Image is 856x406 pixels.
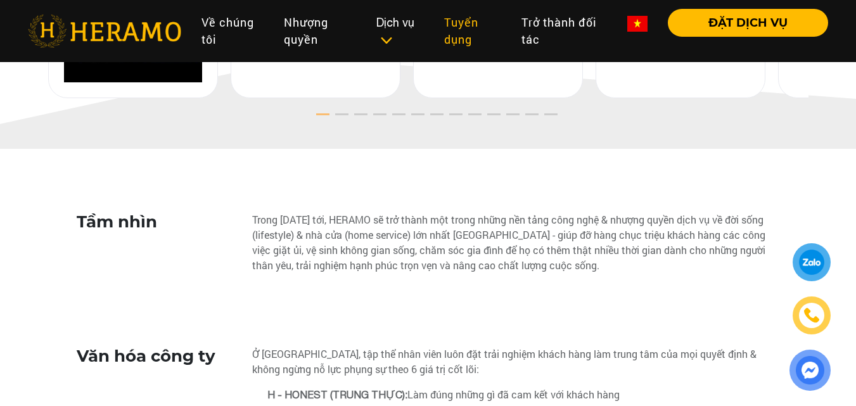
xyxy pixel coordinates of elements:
div: Dịch vụ [376,14,424,48]
button: 5 [384,111,397,124]
img: phone-icon [804,308,819,323]
a: Về chúng tôi [191,9,274,53]
button: 4 [365,111,378,124]
a: Trở thành đối tác [511,9,617,53]
a: phone-icon [793,296,831,334]
div: Ở [GEOGRAPHIC_DATA], tập thể nhân viên luôn đặt trải nghiệm khách hàng làm trung tâm của mọi quyế... [252,346,780,377]
img: subToggleIcon [380,34,393,47]
button: 10 [479,111,492,124]
img: vn-flag.png [627,16,648,32]
button: 12 [517,111,530,124]
button: 7 [422,111,435,124]
button: ĐẶT DỊCH VỤ [668,9,828,37]
button: 2 [327,111,340,124]
div: Làm đúng những gì đã cam kết với khách hàng [267,387,780,402]
button: 3 [346,111,359,124]
button: 6 [403,111,416,124]
strong: H - HONEST (TRUNG THỰC): [267,389,407,400]
button: 8 [441,111,454,124]
button: 1 [308,111,321,124]
a: Tuyển dụng [434,9,511,53]
button: 11 [498,111,511,124]
a: ĐẶT DỊCH VỤ [658,17,828,29]
button: 9 [460,111,473,124]
img: heramo-logo.png [28,15,181,48]
h3: Tầm nhìn [77,212,243,232]
div: Trong [DATE] tới, HERAMO sẽ trở thành một trong những nền tảng công nghệ & nhượng quyền dịch vụ v... [252,212,780,273]
button: 13 [536,111,549,124]
h3: Văn hóa công ty [77,346,243,366]
a: Nhượng quyền [274,9,366,53]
